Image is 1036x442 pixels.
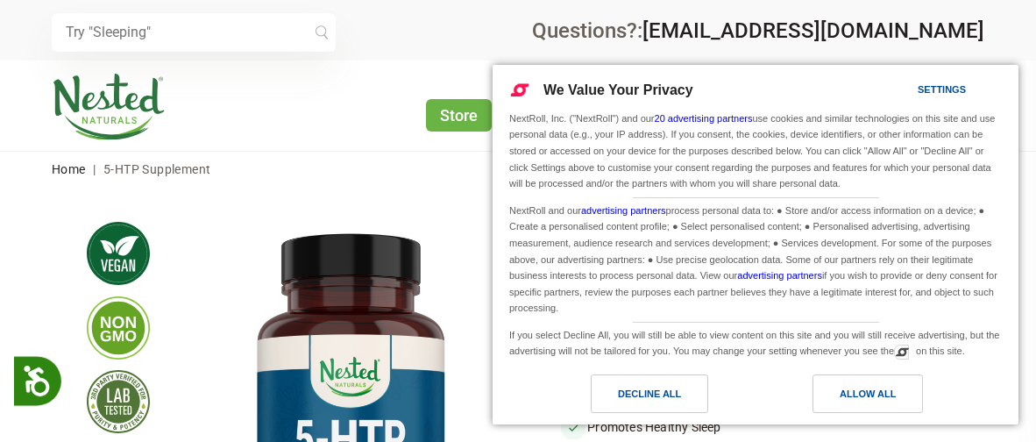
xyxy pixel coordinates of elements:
[52,74,166,140] img: Nested Naturals
[52,162,86,176] a: Home
[887,75,929,108] a: Settings
[52,152,984,187] nav: breadcrumbs
[503,374,756,422] a: Decline All
[506,323,1005,361] div: If you select Decline All, you will still be able to view content on this site and you will still...
[506,109,1005,194] div: NextRoll, Inc. ("NextRoll") and our use cookies and similar technologies on this site and use per...
[87,222,150,285] img: vegan
[840,384,896,403] div: Allow All
[918,80,966,99] div: Settings
[543,82,693,97] span: We Value Your Privacy
[756,374,1008,422] a: Allow All
[642,18,984,43] a: [EMAIL_ADDRESS][DOMAIN_NAME]
[89,162,100,176] span: |
[506,198,1005,318] div: NextRoll and our process personal data to: ● Store and/or access information on a device; ● Creat...
[103,162,210,176] span: 5-HTP Supplement
[737,270,822,281] a: advertising partners
[426,99,492,132] a: Store
[618,384,681,403] div: Decline All
[52,13,336,52] input: Try "Sleeping"
[87,296,150,360] img: gmofree
[581,205,666,216] a: advertising partners
[532,20,984,41] div: Questions?:
[655,113,753,124] a: 20 advertising partners
[561,415,755,439] li: Promotes Healthy Sleep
